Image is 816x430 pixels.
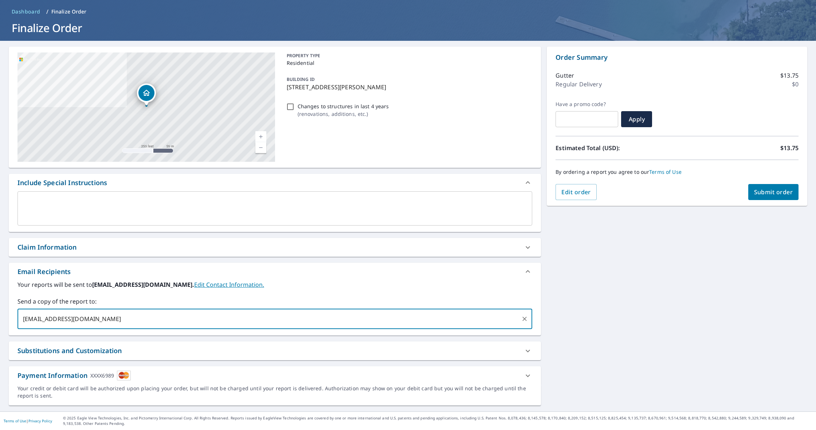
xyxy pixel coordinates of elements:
div: Claim Information [17,242,77,252]
p: Estimated Total (USD): [556,144,677,152]
button: Submit order [748,184,799,200]
span: Apply [627,115,646,123]
a: Terms of Use [4,418,26,423]
p: By ordering a report you agree to our [556,169,799,175]
p: $0 [792,80,799,89]
p: Residential [287,59,530,67]
span: Submit order [754,188,793,196]
span: Dashboard [12,8,40,15]
p: Gutter [556,71,574,80]
label: Send a copy of the report to: [17,297,532,306]
h1: Finalize Order [9,20,807,35]
p: PROPERTY TYPE [287,52,530,59]
a: Terms of Use [649,168,682,175]
a: Current Level 17, Zoom Out [255,142,266,153]
p: Changes to structures in last 4 years [298,102,389,110]
li: / [46,7,48,16]
div: Include Special Instructions [9,174,541,191]
p: ( renovations, additions, etc. ) [298,110,389,118]
div: Payment InformationXXXX6989cardImage [9,366,541,385]
p: $13.75 [780,144,799,152]
div: Email Recipients [17,267,71,277]
b: [EMAIL_ADDRESS][DOMAIN_NAME]. [92,281,194,289]
a: EditContactInfo [194,281,264,289]
button: Edit order [556,184,597,200]
div: Dropped pin, building 1, Residential property, 484 Reinhard Ave Columbus, OH 43206 [137,83,156,106]
a: Dashboard [9,6,43,17]
label: Have a promo code? [556,101,618,107]
span: Edit order [561,188,591,196]
a: Privacy Policy [28,418,52,423]
div: Payment Information [17,371,131,380]
div: Substitutions and Customization [17,346,122,356]
div: Substitutions and Customization [9,341,541,360]
p: | [4,419,52,423]
div: Your credit or debit card will be authorized upon placing your order, but will not be charged unt... [17,385,532,399]
p: Regular Delivery [556,80,601,89]
button: Clear [519,314,530,324]
a: Current Level 17, Zoom In [255,131,266,142]
img: cardImage [117,371,131,380]
p: [STREET_ADDRESS][PERSON_NAME] [287,83,530,91]
nav: breadcrumb [9,6,807,17]
div: Include Special Instructions [17,178,107,188]
p: BUILDING ID [287,76,315,82]
div: Claim Information [9,238,541,257]
p: Finalize Order [51,8,87,15]
div: Email Recipients [9,263,541,280]
p: Order Summary [556,52,799,62]
p: $13.75 [780,71,799,80]
button: Apply [621,111,652,127]
div: XXXX6989 [90,371,114,380]
label: Your reports will be sent to [17,280,532,289]
p: © 2025 Eagle View Technologies, Inc. and Pictometry International Corp. All Rights Reserved. Repo... [63,415,812,426]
